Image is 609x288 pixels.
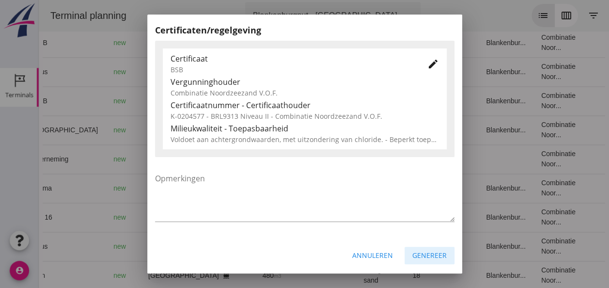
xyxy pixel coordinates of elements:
div: Annuleren [352,250,393,260]
td: 18 [366,28,440,57]
td: Combinatie Noor... [495,28,555,57]
small: m3 [235,98,243,104]
td: 541 [216,86,269,115]
td: Combinatie Noor... [495,232,555,261]
div: Blankenburgput - [GEOGRAPHIC_DATA] [214,10,359,21]
td: Filling sand [317,115,366,144]
td: 18 [366,115,440,144]
div: BSB [171,64,412,75]
td: 467 [216,115,269,144]
div: [GEOGRAPHIC_DATA] [109,271,191,281]
i: directions_boat [142,39,149,46]
td: Ontzilt oph.zan... [317,232,366,261]
td: 18 [366,57,440,86]
textarea: Opmerkingen [155,171,454,222]
button: Genereer [405,247,454,264]
div: Gouda [109,154,191,164]
td: Blankenbur... [439,57,495,86]
td: Combinatie Noor... [495,174,555,203]
div: Milieukwaliteit - Toepasbaarheid [171,123,439,134]
td: Combinatie Noor... [495,203,555,232]
small: m3 [239,215,247,221]
div: Terminal planning [4,9,95,22]
i: directions_boat [134,243,141,250]
td: new [67,144,102,174]
td: Blankenbur... [439,232,495,261]
div: K-0204577 - BRL9313 Niveau II - Combinatie Noordzeezand V.O.F. [171,111,439,121]
small: m3 [235,273,243,279]
div: Genereer [412,250,447,260]
td: Combinatie Noor... [495,115,555,144]
div: Zuilichem [109,38,191,48]
i: directions_boat [184,97,191,104]
div: [GEOGRAPHIC_DATA] [109,96,191,106]
td: 18 [366,144,440,174]
td: 18 [366,86,440,115]
td: Blankenbur... [439,174,495,203]
td: new [67,232,102,261]
i: list [499,10,510,21]
small: m3 [235,186,243,192]
td: 1231 [216,144,269,174]
div: Voldoet aan achtergrondwaarden, met uitzondering van chloride. - Beperkt toepasbaar tot zoute/bra... [171,134,439,144]
td: Blankenbur... [439,115,495,144]
i: directions_boat [134,214,141,221]
i: directions_boat [184,272,191,279]
td: Filling sand [317,28,366,57]
td: Ontzilt oph.zan... [317,203,366,232]
i: directions_boat [134,68,141,75]
small: m3 [235,128,243,133]
td: Ontzilt oph.zan... [317,144,366,174]
i: edit [427,58,439,70]
div: Certificaat [171,53,412,64]
div: Gouda [109,67,191,77]
i: directions_boat [134,156,141,162]
div: Certificaatnummer - Certificaathouder [171,99,439,111]
div: [GEOGRAPHIC_DATA] [109,125,191,135]
td: Combinatie Noor... [495,144,555,174]
td: Blankenbur... [439,86,495,115]
td: Blankenbur... [439,28,495,57]
td: new [67,174,102,203]
td: 994 [216,174,269,203]
i: directions_boat [184,127,191,133]
td: 541 [216,28,269,57]
td: new [67,28,102,57]
td: Blankenbur... [439,203,495,232]
td: Combinatie Noor... [495,86,555,115]
td: 1298 [216,203,269,232]
div: Vergunninghouder [171,76,439,88]
div: Combinatie Noordzeezand V.O.F. [171,88,439,98]
td: Combinatie Noor... [495,57,555,86]
button: Annuleren [344,247,401,264]
div: [GEOGRAPHIC_DATA] [109,183,191,193]
small: m3 [235,244,243,250]
td: new [67,203,102,232]
td: Filling sand [317,174,366,203]
i: arrow_drop_down [364,10,376,21]
td: Filling sand [317,86,366,115]
td: new [67,86,102,115]
i: directions_boat [184,185,191,192]
small: m3 [235,69,243,75]
td: 18 [366,232,440,261]
td: 18 [366,174,440,203]
td: 999 [216,57,269,86]
h2: Certificaten/regelgeving [155,24,454,37]
i: filter_list [549,10,561,21]
td: 999 [216,232,269,261]
td: 18 [366,203,440,232]
td: new [67,115,102,144]
i: calendar_view_week [522,10,533,21]
small: m3 [235,40,243,46]
td: Ontzilt oph.zan... [317,57,366,86]
small: m3 [239,157,247,162]
td: new [67,57,102,86]
div: Gouda [109,212,191,223]
div: Gouda [109,241,191,252]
